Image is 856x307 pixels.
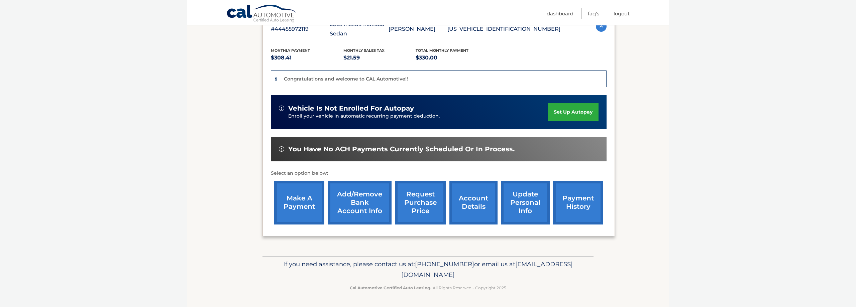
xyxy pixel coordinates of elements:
[501,181,550,224] a: update personal info
[267,284,589,291] p: - All Rights Reserved - Copyright 2025
[328,181,392,224] a: Add/Remove bank account info
[279,146,284,152] img: alert-white.svg
[279,106,284,111] img: alert-white.svg
[271,24,330,34] p: #44455972119
[271,169,607,177] p: Select an option below:
[553,181,603,224] a: payment history
[350,285,430,290] strong: Cal Automotive Certified Auto Leasing
[271,53,343,62] p: $308.41
[416,48,468,53] span: Total Monthly Payment
[343,53,416,62] p: $21.59
[330,20,389,38] p: 2025 Mazda Mazda3 Sedan
[267,259,589,280] p: If you need assistance, please contact us at: or email us at
[288,145,515,153] span: You have no ACH payments currently scheduled or in process.
[449,181,498,224] a: account details
[271,48,310,53] span: Monthly Payment
[389,24,447,34] p: [PERSON_NAME]
[614,8,630,19] a: Logout
[288,113,548,120] p: Enroll your vehicle in automatic recurring payment deduction.
[288,104,414,113] span: vehicle is not enrolled for autopay
[416,53,488,62] p: $330.00
[343,48,385,53] span: Monthly sales Tax
[284,76,408,82] p: Congratulations and welcome to CAL Automotive!!
[588,8,599,19] a: FAQ's
[596,21,607,32] img: accordion-active.svg
[395,181,446,224] a: request purchase price
[274,181,324,224] a: make a payment
[548,103,599,121] a: set up autopay
[415,260,474,268] span: [PHONE_NUMBER]
[226,4,297,24] a: Cal Automotive
[447,24,560,34] p: [US_VEHICLE_IDENTIFICATION_NUMBER]
[547,8,573,19] a: Dashboard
